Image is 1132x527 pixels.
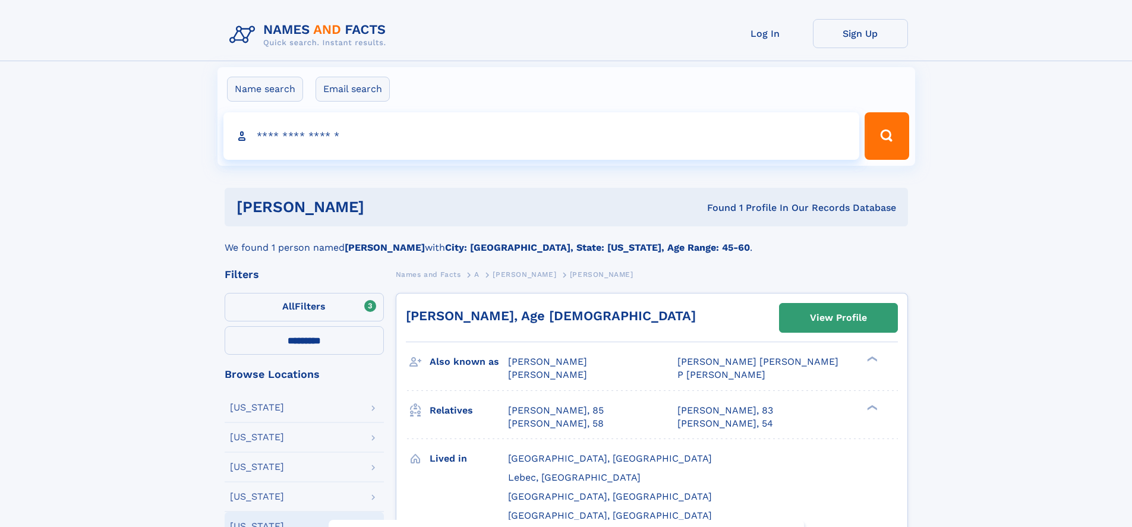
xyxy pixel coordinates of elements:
[865,112,909,160] button: Search Button
[677,369,765,380] span: P [PERSON_NAME]
[237,200,536,214] h1: [PERSON_NAME]
[225,269,384,280] div: Filters
[430,352,508,372] h3: Also known as
[316,77,390,102] label: Email search
[225,226,908,255] div: We found 1 person named with .
[864,355,878,363] div: ❯
[535,201,896,214] div: Found 1 Profile In Our Records Database
[813,19,908,48] a: Sign Up
[230,492,284,501] div: [US_STATE]
[474,267,480,282] a: A
[445,242,750,253] b: City: [GEOGRAPHIC_DATA], State: [US_STATE], Age Range: 45-60
[493,267,556,282] a: [PERSON_NAME]
[508,404,604,417] a: [PERSON_NAME], 85
[225,293,384,321] label: Filters
[225,19,396,51] img: Logo Names and Facts
[406,308,696,323] a: [PERSON_NAME], Age [DEMOGRAPHIC_DATA]
[430,449,508,469] h3: Lived in
[508,472,641,483] span: Lebec, [GEOGRAPHIC_DATA]
[223,112,860,160] input: search input
[677,417,773,430] a: [PERSON_NAME], 54
[345,242,425,253] b: [PERSON_NAME]
[225,369,384,380] div: Browse Locations
[810,304,867,332] div: View Profile
[230,403,284,412] div: [US_STATE]
[430,400,508,421] h3: Relatives
[282,301,295,312] span: All
[508,510,712,521] span: [GEOGRAPHIC_DATA], [GEOGRAPHIC_DATA]
[508,417,604,430] a: [PERSON_NAME], 58
[493,270,556,279] span: [PERSON_NAME]
[508,491,712,502] span: [GEOGRAPHIC_DATA], [GEOGRAPHIC_DATA]
[780,304,897,332] a: View Profile
[230,462,284,472] div: [US_STATE]
[677,356,838,367] span: [PERSON_NAME] [PERSON_NAME]
[508,356,587,367] span: [PERSON_NAME]
[230,433,284,442] div: [US_STATE]
[396,267,461,282] a: Names and Facts
[474,270,480,279] span: A
[570,270,633,279] span: [PERSON_NAME]
[864,403,878,411] div: ❯
[508,369,587,380] span: [PERSON_NAME]
[718,19,813,48] a: Log In
[227,77,303,102] label: Name search
[508,453,712,464] span: [GEOGRAPHIC_DATA], [GEOGRAPHIC_DATA]
[677,404,773,417] a: [PERSON_NAME], 83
